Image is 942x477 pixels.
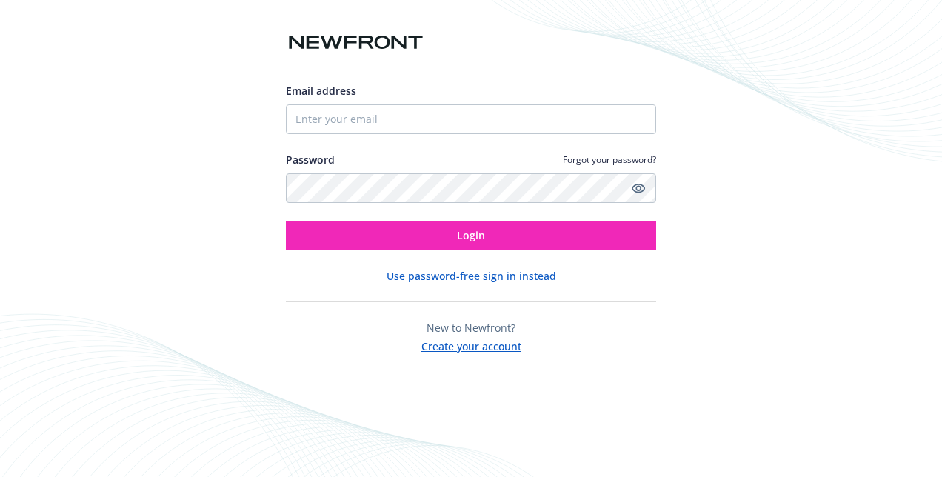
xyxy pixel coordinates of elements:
[387,268,556,284] button: Use password-free sign in instead
[457,228,485,242] span: Login
[286,104,656,134] input: Enter your email
[427,321,515,335] span: New to Newfront?
[286,30,426,56] img: Newfront logo
[286,173,656,203] input: Enter your password
[286,152,335,167] label: Password
[563,153,656,166] a: Forgot your password?
[629,179,647,197] a: Show password
[286,221,656,250] button: Login
[286,84,356,98] span: Email address
[421,336,521,354] button: Create your account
